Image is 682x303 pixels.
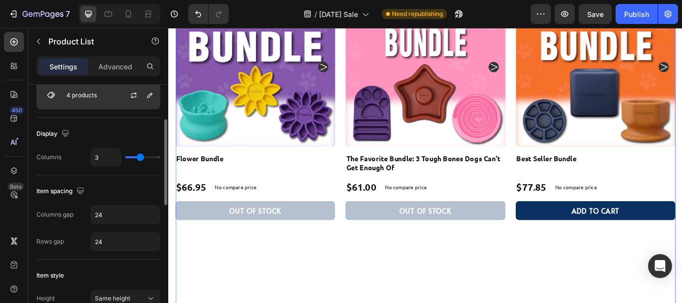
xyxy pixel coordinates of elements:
div: 450 [9,106,24,114]
div: Item style [36,271,64,280]
div: Out Of Stock [71,206,132,221]
div: Columns [36,153,61,162]
span: / [315,9,317,19]
iframe: Design area [168,28,682,303]
input: Auto [91,206,160,224]
div: Add To cart [470,206,526,221]
span: Need republishing [392,9,443,18]
h2: Best Seller Bundle [405,147,591,168]
p: 4 products [66,92,97,99]
div: Undo/Redo [188,4,229,24]
button: Save [579,4,612,24]
p: Settings [49,61,77,72]
p: Advanced [98,61,132,72]
div: Display [36,127,71,141]
div: Rows gap [36,237,64,246]
button: Out Of Stock [206,202,392,225]
p: No compare price [252,183,301,189]
img: product feature img [41,85,61,105]
p: No compare price [54,183,103,189]
div: Publish [624,9,649,19]
button: Carousel Next Arrow [571,40,583,52]
div: $77.85 [405,178,442,194]
h2: The Favorite Bundle: 3 Tough Bones Dogs Can’t Get Enough Of [206,147,392,170]
p: No compare price [451,183,500,189]
button: Carousel Next Arrow [373,40,385,52]
div: $61.00 [206,178,243,194]
div: Out Of Stock [269,206,330,221]
div: Open Intercom Messenger [648,254,672,278]
button: Add To cart [405,202,591,225]
div: Columns gap [36,210,73,219]
div: Item spacing [36,185,86,198]
button: Out Of Stock [8,202,194,225]
span: Save [587,10,604,18]
h2: Flower Bundle [8,147,194,168]
span: Same height [95,295,130,302]
p: 7 [65,8,70,20]
button: 7 [4,4,74,24]
input: Auto [91,233,160,251]
div: Height [36,294,55,303]
div: $66.95 [8,178,45,194]
span: [DATE] Sale [319,9,358,19]
p: Product List [48,35,133,47]
button: Carousel Next Arrow [174,40,186,52]
button: Publish [616,4,658,24]
div: Beta [7,183,24,191]
input: Auto [91,148,121,166]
